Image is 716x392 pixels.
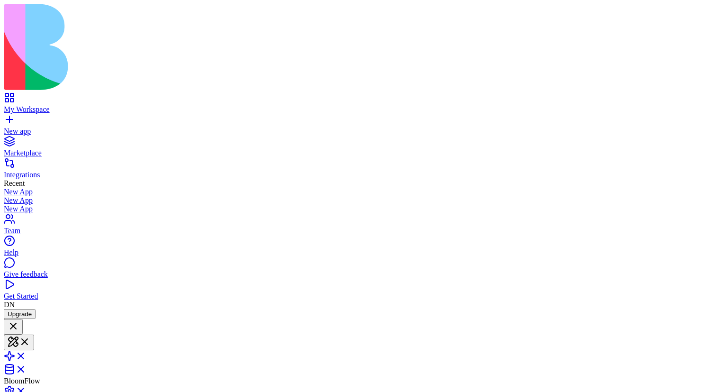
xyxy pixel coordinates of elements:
a: New App [4,205,712,213]
a: Upgrade [4,310,36,318]
div: Team [4,227,712,235]
div: Get Started [4,292,712,301]
div: Help [4,248,712,257]
a: Help [4,240,712,257]
a: Get Started [4,283,712,301]
button: Upgrade [4,309,36,319]
span: BloomFlow [4,377,40,385]
a: New app [4,119,712,136]
a: Team [4,218,712,235]
a: New App [4,196,712,205]
span: Recent [4,179,25,187]
img: logo [4,4,385,90]
span: DN [4,301,15,309]
div: New app [4,127,712,136]
a: Marketplace [4,140,712,157]
div: My Workspace [4,105,712,114]
a: Integrations [4,162,712,179]
a: My Workspace [4,97,712,114]
a: Give feedback [4,262,712,279]
div: Marketplace [4,149,712,157]
div: Give feedback [4,270,712,279]
a: New App [4,188,712,196]
div: Integrations [4,171,712,179]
